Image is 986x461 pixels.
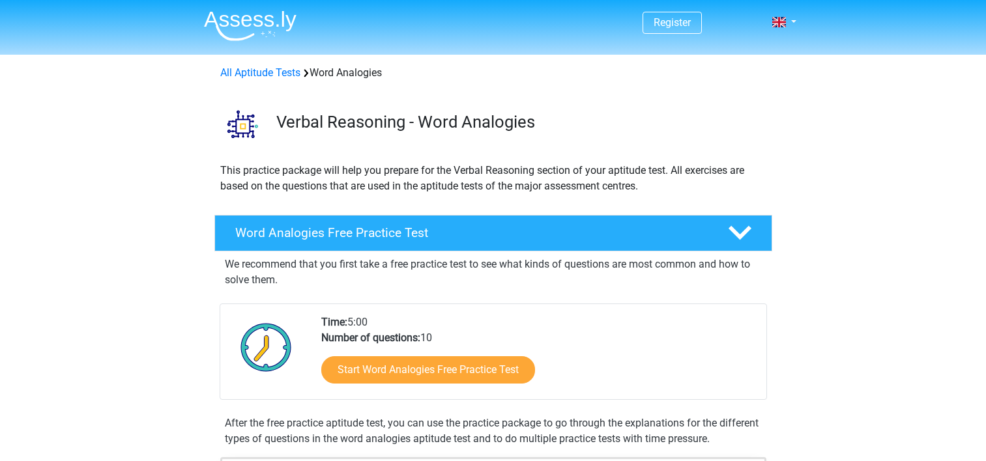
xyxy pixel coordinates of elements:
[204,10,297,41] img: Assessly
[321,331,420,344] b: Number of questions:
[220,163,766,194] p: This practice package will help you prepare for the Verbal Reasoning section of your aptitude tes...
[654,16,691,29] a: Register
[225,257,762,288] p: We recommend that you first take a free practice test to see what kinds of questions are most com...
[233,314,299,380] img: Clock
[321,316,347,328] b: Time:
[220,66,300,79] a: All Aptitude Tests
[312,314,766,399] div: 5:00 10
[215,65,772,81] div: Word Analogies
[321,356,535,384] a: Start Word Analogies Free Practice Test
[276,112,762,132] h3: Verbal Reasoning - Word Analogies
[220,415,767,447] div: After the free practice aptitude test, you can use the practice package to go through the explana...
[235,225,707,240] h4: Word Analogies Free Practice Test
[209,215,777,251] a: Word Analogies Free Practice Test
[215,96,270,152] img: word analogies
